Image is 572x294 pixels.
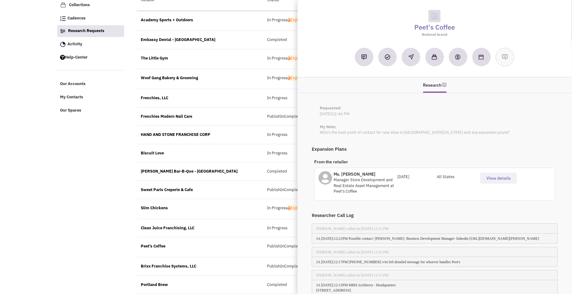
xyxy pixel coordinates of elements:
[263,243,358,251] div: PublishInComplete
[57,25,124,37] a: Research Requests
[69,2,90,7] span: Collections
[423,80,441,90] a: Research
[263,263,358,269] div: PublishInComplete
[137,282,263,288] div: Portland Brew
[479,55,484,59] img: Schedule a Meeting
[320,105,341,111] b: Requested:
[287,17,310,23] label: Expanding
[385,54,390,60] img: Add a Task
[57,39,124,50] a: Activity
[263,95,358,101] div: In Progress
[334,171,397,177] p: Ms. [PERSON_NAME]
[137,243,263,249] div: Peet's Coffee
[67,16,86,21] span: Cadences
[137,205,263,211] div: Slim Chickens
[60,42,66,47] img: Activity.png
[263,55,358,63] div: In Progress
[60,55,65,60] img: help.png
[312,212,558,218] p: Researcher Call Log
[442,83,447,88] img: research-icon.png
[60,16,66,21] img: Cadences_logo.png
[320,124,336,129] b: My Note:
[137,75,263,81] div: Woof Gang Bakery & Grooming
[455,54,461,60] img: Create a deal
[263,37,358,43] div: Completed
[480,173,517,184] button: View details
[314,159,475,165] p: From the retailer
[432,54,437,60] img: Add to a collection
[67,41,82,47] span: Activity
[263,205,358,213] div: In Progress
[137,95,263,101] div: Frenchies, LLC
[263,75,358,83] div: In Progress
[137,17,263,23] div: Academy Sports + Outdoors
[316,236,539,241] span: JA [DATE];12:21PM Possible contact- [PERSON_NAME]- Business Development Manager- linkedin [URL][D...
[57,78,124,90] a: Our Accounts
[137,169,263,174] div: [PERSON_NAME] Bar-B-Que - [GEOGRAPHIC_DATA]
[316,260,460,264] span: JA [DATE];12:17PM [PHONE_NUMBER] v/m left detailed message for whoever handles Peet's
[414,22,455,32] a: Peet's Coffee
[316,250,388,254] span: [PERSON_NAME] called on [DATE] 12:22 PM
[68,28,104,33] span: Research Requests
[287,75,310,81] label: Expanding
[425,48,444,66] button: Add to a collection
[320,111,332,116] span: [DATE]
[137,225,263,231] div: Clean Juice Franchising, LLC
[60,81,86,87] span: Our Accounts
[501,54,508,60] img: Request research
[263,169,358,174] div: Completed
[137,132,263,138] div: HAND AND STONE FRANCHISE CORP
[263,225,358,231] div: In Progress
[486,175,511,181] span: View details
[57,92,124,103] a: My Contacts
[397,174,437,180] div: [DATE]
[57,52,124,63] a: Help-Center
[316,273,388,277] span: [PERSON_NAME] called on [DATE] 12:15 PM
[137,187,263,193] div: Sweet Paris Creperie & Cafe
[263,150,358,156] div: In Progress
[57,105,124,116] a: Our Spaces
[408,54,414,59] img: Reachout
[137,114,263,120] div: Frenchies Modern Nail Care
[137,263,263,269] div: Brixx Franchise Systems, LLC
[60,2,66,8] img: icon-collection-lavender.png
[263,114,358,120] div: PublishInComplete
[60,29,65,33] img: Research.png
[332,111,350,116] span: 12:46 PM
[137,37,263,43] div: Embassy Dental - [GEOGRAPHIC_DATA]
[137,150,263,156] div: Biscuit Love
[287,205,310,211] label: Expanding
[57,13,124,24] a: Cadences
[334,177,397,194] p: Manager Store Development and Real Estate Asset Management at Peet's Coffee
[320,130,509,135] span: Who's the best point of contact for new sites in [GEOGRAPHIC_DATA][US_STATE] and any expansion pl...
[60,108,81,113] span: Our Spaces
[361,54,367,60] img: Add a note
[137,55,263,61] div: The Little Gym
[305,32,564,37] p: National brand
[60,95,83,100] span: My Contacts
[263,282,358,288] div: Completed
[287,55,310,61] label: Expanding
[316,227,388,231] span: [PERSON_NAME] called on [DATE] 12:21 PM
[263,187,358,193] div: PublishInComplete
[263,132,358,138] div: In Progress
[263,17,358,25] div: In Progress
[437,174,476,180] p: All States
